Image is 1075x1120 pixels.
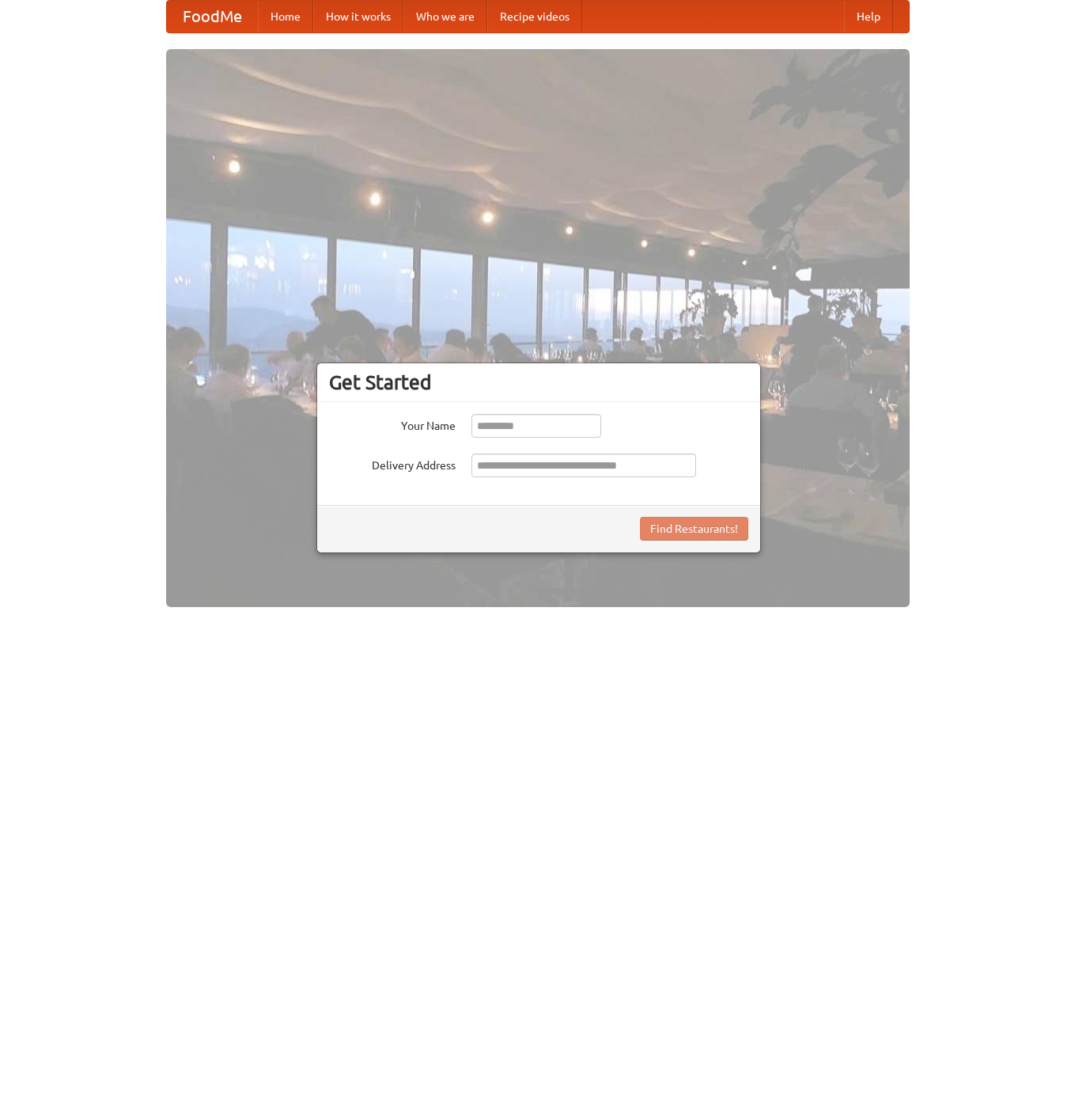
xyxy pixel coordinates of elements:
[167,1,258,32] a: FoodMe
[844,1,893,32] a: Help
[403,1,487,32] a: Who we are
[329,370,748,394] h3: Get Started
[329,454,456,473] label: Delivery Address
[313,1,403,32] a: How it works
[258,1,313,32] a: Home
[329,414,456,434] label: Your Name
[640,517,748,541] button: Find Restaurants!
[487,1,582,32] a: Recipe videos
